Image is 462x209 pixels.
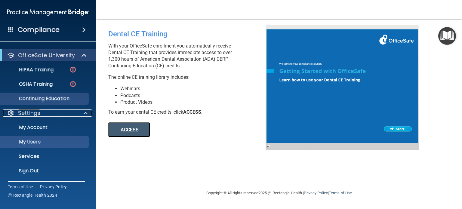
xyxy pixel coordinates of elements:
p: Settings [18,109,40,117]
p: My Account [4,124,86,131]
div: Copyright © All rights reserved 2025 @ Rectangle Health | | [169,183,389,203]
a: Terms of Use [329,191,352,195]
div: To earn your dental CE credits, click . [108,109,270,115]
h4: Compliance [18,26,60,34]
img: danger-circle.6113f641.png [69,80,77,88]
a: Privacy Policy [304,191,328,195]
a: Privacy Policy [40,184,67,190]
b: ACCESS [183,109,201,115]
p: OSHA Training [4,81,53,87]
span: Ⓒ Rectangle Health 2024 [8,192,57,198]
iframe: Drift Widget Chat Controller [358,167,455,190]
button: ACCESS [108,122,150,137]
a: Settings [7,109,88,117]
a: OfficeSafe University [7,52,87,59]
button: Open Resource Center [438,27,456,45]
p: The online CE training library includes: [108,74,270,81]
p: Services [4,153,86,159]
a: ACCESS [108,128,273,132]
li: Product Videos [120,99,270,106]
a: Terms of Use [8,184,33,190]
div: Dental CE Training [108,25,270,43]
img: danger-circle.6113f641.png [69,66,77,73]
li: Podcasts [120,92,270,99]
p: OfficeSafe University [18,52,75,59]
p: My Users [4,139,86,145]
p: Sign Out [4,168,86,174]
p: HIPAA Training [4,67,54,73]
li: Webinars [120,85,270,92]
img: PMB logo [7,6,89,18]
p: Continuing Education [4,96,86,102]
p: With your OfficeSafe enrollment you automatically receive Dental CE Training that provides immedi... [108,43,270,69]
